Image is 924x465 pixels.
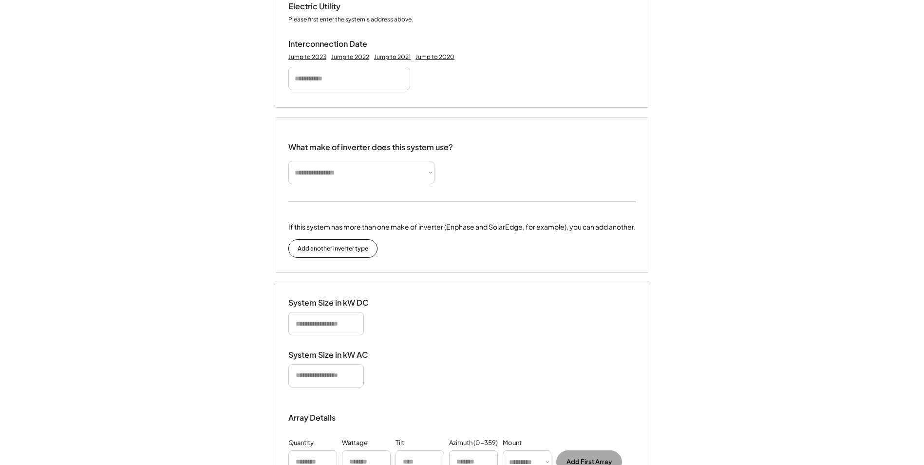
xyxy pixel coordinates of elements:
[396,438,404,448] div: Tilt
[288,39,386,49] div: Interconnection Date
[288,298,386,308] div: System Size in kW DC
[415,53,454,61] div: Jump to 2020
[288,53,326,61] div: Jump to 2023
[342,438,368,448] div: Wattage
[288,239,377,258] button: Add another inverter type
[331,53,369,61] div: Jump to 2022
[288,133,453,155] div: What make of inverter does this system use?
[288,222,636,232] div: If this system has more than one make of inverter (Enphase and SolarEdge, for example), you can a...
[288,16,413,24] div: Please first enter the system's address above.
[374,53,411,61] div: Jump to 2021
[449,438,498,448] div: Azimuth (0-359)
[288,412,337,424] div: Array Details
[503,438,522,448] div: Mount
[288,350,386,360] div: System Size in kW AC
[288,1,386,12] div: Electric Utility
[288,438,314,448] div: Quantity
